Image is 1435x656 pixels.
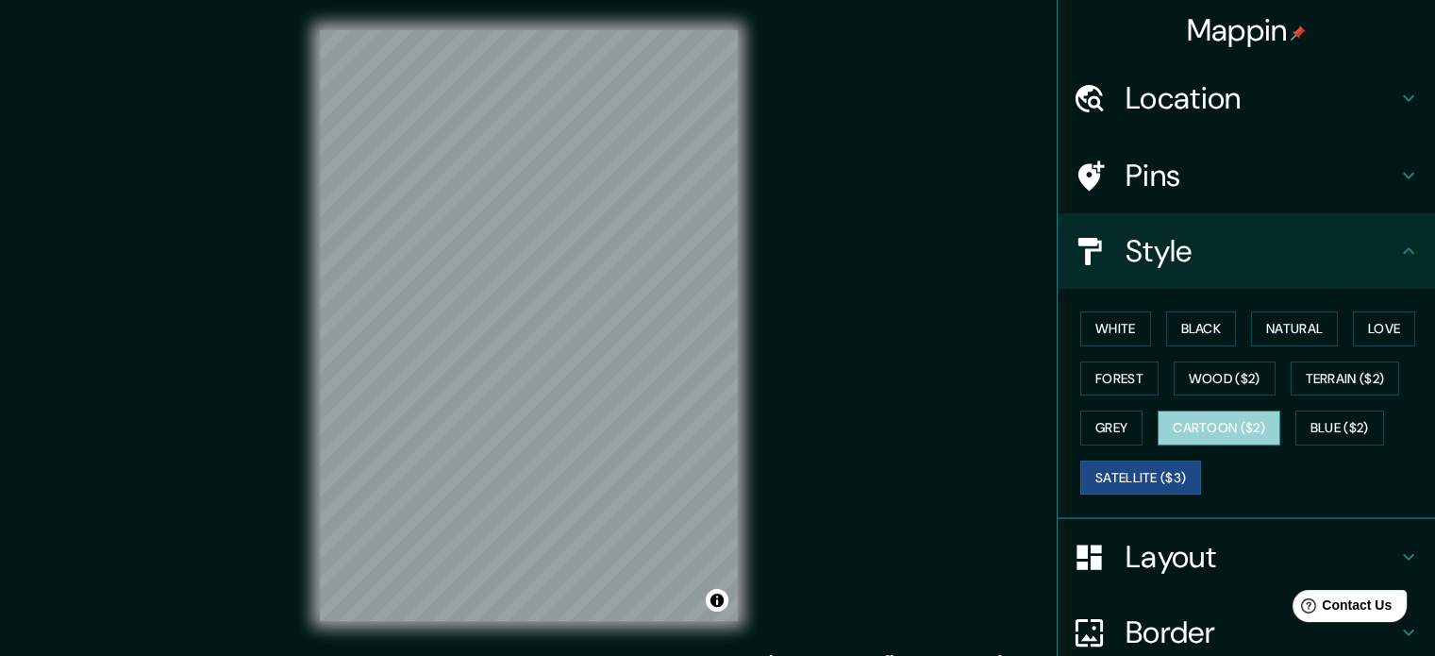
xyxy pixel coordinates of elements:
[1126,79,1397,117] h4: Location
[1080,311,1151,346] button: White
[1291,25,1306,41] img: pin-icon.png
[1058,213,1435,289] div: Style
[1174,362,1276,396] button: Wood ($2)
[1126,614,1397,651] h4: Border
[706,589,728,612] button: Toggle attribution
[1126,157,1397,194] h4: Pins
[1166,311,1237,346] button: Black
[1251,311,1338,346] button: Natural
[1058,60,1435,136] div: Location
[1291,362,1400,396] button: Terrain ($2)
[1080,461,1201,496] button: Satellite ($3)
[1295,411,1384,446] button: Blue ($2)
[1158,411,1280,446] button: Cartoon ($2)
[1187,11,1307,49] h4: Mappin
[1126,232,1397,270] h4: Style
[1058,138,1435,213] div: Pins
[1080,362,1159,396] button: Forest
[1267,582,1414,635] iframe: Help widget launcher
[1080,411,1143,446] button: Grey
[1126,538,1397,576] h4: Layout
[1353,311,1415,346] button: Love
[320,30,738,621] canvas: Map
[1058,519,1435,595] div: Layout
